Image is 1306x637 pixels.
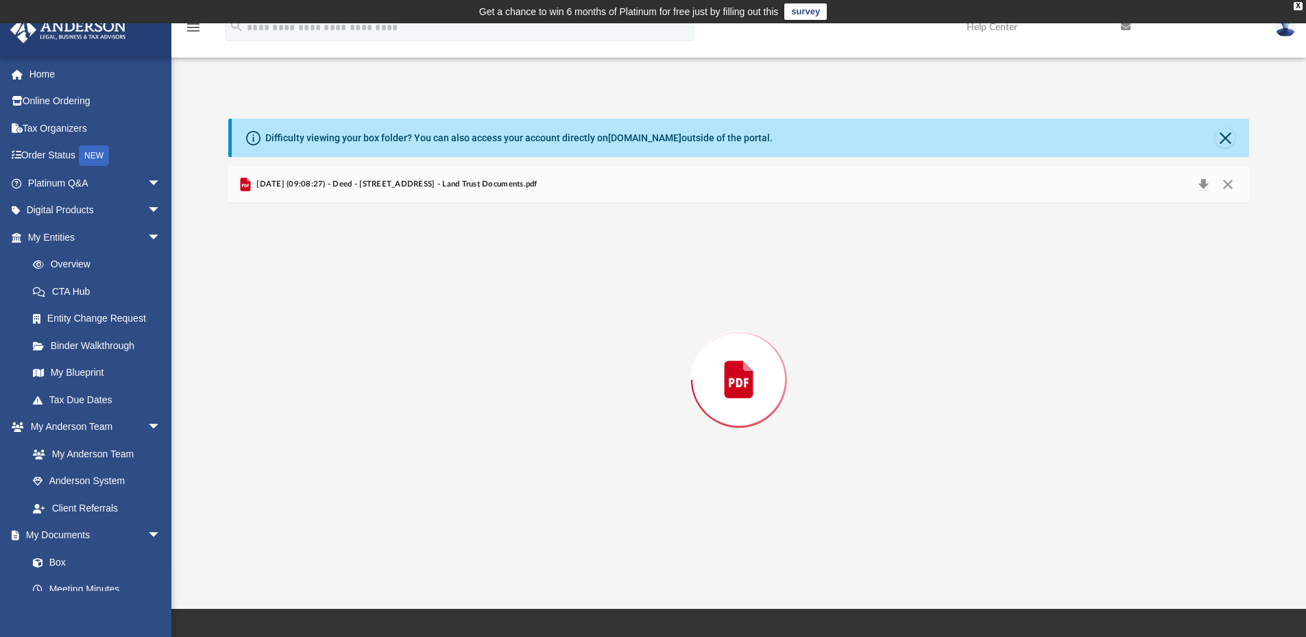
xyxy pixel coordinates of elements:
[147,413,175,442] span: arrow_drop_down
[10,88,182,115] a: Online Ordering
[10,142,182,170] a: Order StatusNEW
[10,197,182,224] a: Digital Productsarrow_drop_down
[1275,17,1296,37] img: User Pic
[254,178,537,191] span: [DATE] (09:08:27) - Deed - [STREET_ADDRESS] - Land Trust Documents.pdf
[1216,128,1235,147] button: Close
[19,251,182,278] a: Overview
[10,522,175,549] a: My Documentsarrow_drop_down
[147,197,175,225] span: arrow_drop_down
[19,386,182,413] a: Tax Due Dates
[10,169,182,197] a: Platinum Q&Aarrow_drop_down
[19,305,182,333] a: Entity Change Request
[147,522,175,550] span: arrow_drop_down
[1191,175,1216,194] button: Download
[10,224,182,251] a: My Entitiesarrow_drop_down
[19,440,168,468] a: My Anderson Team
[79,145,109,166] div: NEW
[19,359,175,387] a: My Blueprint
[6,16,130,43] img: Anderson Advisors Platinum Portal
[185,26,202,36] a: menu
[19,468,175,495] a: Anderson System
[1216,175,1240,194] button: Close
[185,19,202,36] i: menu
[10,413,175,441] a: My Anderson Teamarrow_drop_down
[19,576,175,603] a: Meeting Minutes
[19,332,182,359] a: Binder Walkthrough
[19,549,168,576] a: Box
[265,131,773,145] div: Difficulty viewing your box folder? You can also access your account directly on outside of the p...
[147,169,175,197] span: arrow_drop_down
[10,60,182,88] a: Home
[784,3,827,20] a: survey
[228,167,1250,557] div: Preview
[147,224,175,252] span: arrow_drop_down
[19,494,175,522] a: Client Referrals
[19,278,182,305] a: CTA Hub
[229,19,244,34] i: search
[10,115,182,142] a: Tax Organizers
[608,132,681,143] a: [DOMAIN_NAME]
[479,3,779,20] div: Get a chance to win 6 months of Platinum for free just by filling out this
[1294,2,1303,10] div: close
